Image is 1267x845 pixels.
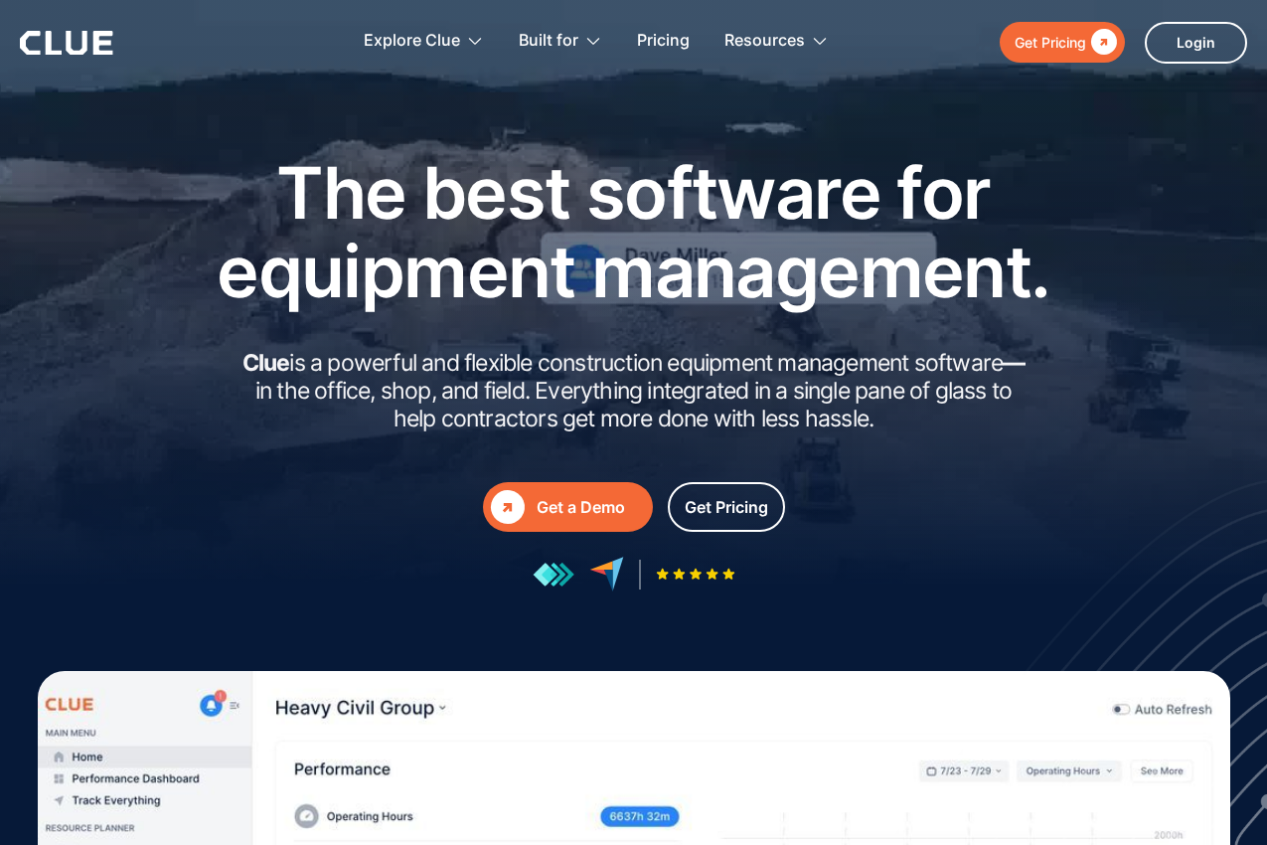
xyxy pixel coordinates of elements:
[685,495,768,520] div: Get Pricing
[1003,349,1025,377] strong: —
[364,10,460,73] div: Explore Clue
[1000,22,1125,63] a: Get Pricing
[668,482,785,532] a: Get Pricing
[1015,30,1086,55] div: Get Pricing
[1145,22,1247,64] a: Login
[533,562,574,588] img: reviews at getapp
[656,568,735,581] img: Five-star rating icon
[491,490,525,524] div: 
[519,10,578,73] div: Built for
[187,153,1081,310] h1: The best software for equipment management.
[589,557,624,591] img: reviews at capterra
[724,10,805,73] div: Resources
[237,350,1031,432] h2: is a powerful and flexible construction equipment management software in the office, shop, and fi...
[242,349,290,377] strong: Clue
[537,495,645,520] div: Get a Demo
[483,482,653,532] a: Get a Demo
[1086,30,1117,55] div: 
[637,10,690,73] a: Pricing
